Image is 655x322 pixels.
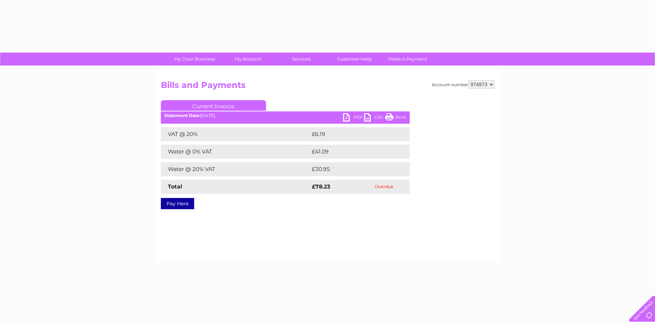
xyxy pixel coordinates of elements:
[161,100,266,111] a: Current Invoice
[161,145,310,159] td: Water @ 0% VAT
[310,127,393,141] td: £6.19
[343,113,364,123] a: PDF
[168,183,182,190] strong: Total
[166,53,224,66] a: My Clear Business
[312,183,330,190] strong: £78.23
[161,198,194,209] a: Pay Here
[432,80,494,89] div: Account number
[385,113,406,123] a: Print
[379,53,437,66] a: Make A Payment
[359,180,409,194] td: Overdue
[161,80,494,94] h2: Bills and Payments
[161,162,310,176] td: Water @ 20% VAT
[161,113,410,118] div: [DATE]
[164,113,200,118] b: Statement Date:
[310,162,396,176] td: £30.95
[326,53,383,66] a: Customer Help
[161,127,310,141] td: VAT @ 20%
[310,145,395,159] td: £41.09
[272,53,330,66] a: Services
[364,113,385,123] a: CSV
[219,53,277,66] a: My Account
